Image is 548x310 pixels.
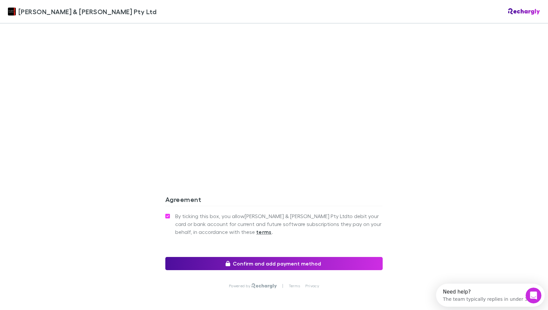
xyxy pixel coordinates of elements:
[282,283,283,289] p: |
[165,257,383,270] button: Confirm and add payment method
[165,195,383,206] h3: Agreement
[256,229,272,235] strong: terms
[7,6,95,11] div: Need help?
[175,212,383,236] span: By ticking this box, you allow [PERSON_NAME] & [PERSON_NAME] Pty Ltd to debit your card or bank a...
[526,288,541,303] iframe: Intercom live chat
[3,3,114,21] div: Open Intercom Messenger
[436,284,545,307] iframe: Intercom live chat discovery launcher
[229,283,252,289] p: Powered by
[508,8,540,15] img: Rechargly Logo
[305,283,319,289] a: Privacy
[7,11,95,18] div: The team typically replies in under 3h
[18,7,156,16] span: [PERSON_NAME] & [PERSON_NAME] Pty Ltd
[289,283,300,289] a: Terms
[8,8,16,15] img: Douglas & Harrison Pty Ltd's Logo
[252,283,277,289] img: Rechargly Logo
[164,14,384,165] iframe: Secure address input frame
